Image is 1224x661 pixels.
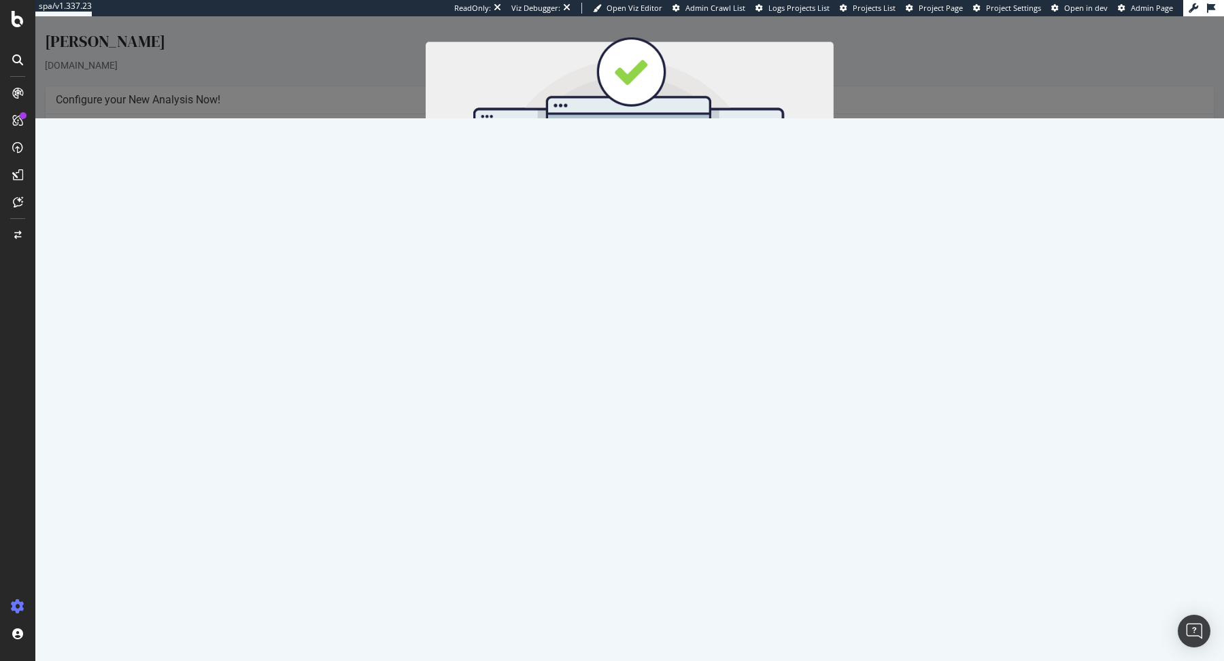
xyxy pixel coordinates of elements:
a: Open in dev [1051,3,1108,14]
span: Open Viz Editor [607,3,662,13]
a: Project Page [906,3,963,14]
div: Viz Debugger: [511,3,560,14]
span: Logs Projects List [768,3,830,13]
img: You're all set! [390,20,798,158]
span: Admin Page [1131,3,1173,13]
a: Project Settings [973,3,1041,14]
span: Projects List [853,3,896,13]
div: ReadOnly: [454,3,491,14]
div: Open Intercom Messenger [1178,615,1210,647]
span: Open in dev [1064,3,1108,13]
a: Admin Crawl List [673,3,745,14]
a: Projects List [840,3,896,14]
a: Open Viz Editor [593,3,662,14]
span: Project Page [919,3,963,13]
a: Admin Page [1118,3,1173,14]
span: Project Settings [986,3,1041,13]
span: Admin Crawl List [685,3,745,13]
a: Logs Projects List [755,3,830,14]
